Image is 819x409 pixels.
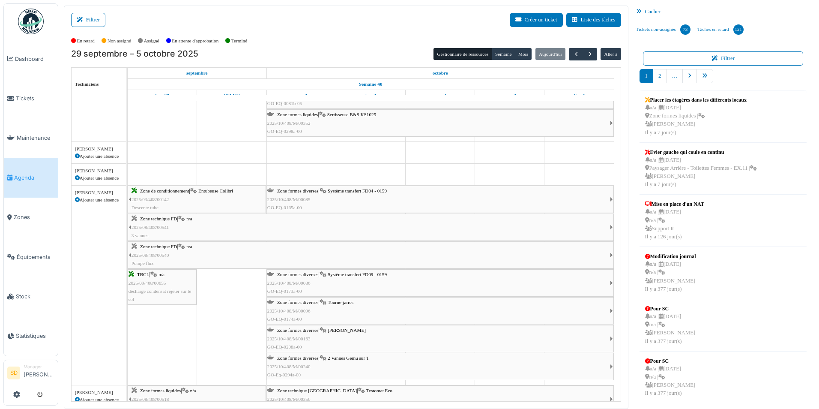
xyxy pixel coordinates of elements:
[566,13,621,27] a: Liste des tâches
[643,303,698,348] a: Pour SC n/a |[DATE] n/a | [PERSON_NAME]Il y a 377 jour(s)
[4,237,58,277] a: Équipements
[153,90,171,101] a: 29 septembre 2025
[132,205,158,210] span: Descente tube
[4,277,58,316] a: Stock
[643,250,698,295] a: Modification journal n/a |[DATE] n/a | [PERSON_NAME]Il y a 377 jour(s)
[267,111,610,135] div: |
[267,187,610,212] div: |
[645,200,704,208] div: Mise en place d'un NAT
[14,174,54,182] span: Agenda
[140,188,189,193] span: Zone de conditionnement
[75,389,123,396] div: [PERSON_NAME]
[357,79,384,90] a: Semaine 40
[172,37,218,45] label: En attente d'approbation
[129,280,166,286] span: 2025/09/408/00655
[645,156,757,189] div: n/a | [DATE] Paysager Arrière - Toilettes Femmes - EX.11 | [PERSON_NAME] Il y a 7 jour(s)
[75,167,123,174] div: [PERSON_NAME]
[267,344,302,349] span: GO-EQ-0208a-00
[666,69,683,83] a: …
[601,48,621,60] button: Aller à
[277,300,318,305] span: Zone formes diverses
[15,55,54,63] span: Dashboard
[633,6,814,18] div: Cacher
[492,48,515,60] button: Semaine
[267,205,302,210] span: GO-EQ-0165a-00
[7,367,20,379] li: SD
[140,244,177,249] span: Zone technique FD
[267,197,311,202] span: 2025/10/408/M/00085
[7,364,54,384] a: SD Manager[PERSON_NAME]
[267,298,610,323] div: |
[432,90,448,101] a: 3 octobre 2025
[17,134,54,142] span: Maintenance
[327,112,376,117] span: Sertisseuse B&S KS1025
[4,158,58,197] a: Agenda
[733,24,744,35] div: 121
[515,48,532,60] button: Mois
[433,48,492,60] button: Gestionnaire de ressources
[184,68,210,78] a: 29 septembre 2025
[267,372,301,377] span: GO-Eq-0294a-00
[17,253,54,261] span: Équipements
[132,253,169,258] span: 2025/08/408/00540
[267,308,311,313] span: 2025/10/408/M/00096
[132,243,610,268] div: |
[4,198,58,237] a: Zones
[4,39,58,78] a: Dashboard
[430,68,450,78] a: 1 octobre 2025
[328,300,353,305] span: Tourne-jarres
[640,69,653,83] a: 1
[140,216,177,221] span: Zone technique FD
[24,364,54,370] div: Manager
[643,94,749,139] a: Placer les étagères dans les différents locaux n/a |[DATE] Zone formes liquides | [PERSON_NAME]Il...
[267,336,311,341] span: 2025/10/408/M/00163
[16,94,54,102] span: Tickets
[221,90,242,101] a: 30 septembre 2025
[267,101,302,106] span: GO-EQ-0081b-05
[24,364,54,382] li: [PERSON_NAME]
[633,18,694,41] a: Tickets non-assignés
[277,328,318,333] span: Zone formes diverses
[158,272,164,277] span: n/a
[293,90,309,101] a: 1 octobre 2025
[535,48,565,60] button: Aujourd'hui
[108,37,131,45] label: Non assigné
[680,24,690,35] div: 73
[132,261,154,266] span: Pompe flux
[643,146,759,191] a: Evier gauche qui coule en continu n/a |[DATE] Paysager Arrière - Toilettes Femmes - EX.11 | [PERS...
[328,328,366,333] span: [PERSON_NAME]
[4,78,58,118] a: Tickets
[277,112,318,117] span: Zone formes liquides
[267,271,610,295] div: |
[267,397,311,402] span: 2025/10/408/M/00356
[267,289,302,294] span: GO-EQ-0173a-00
[75,174,123,182] div: Ajouter une absence
[645,96,747,104] div: Placer les étagères dans les différents locaux
[77,37,95,45] label: En retard
[198,188,233,193] span: Entubeuse Colibri
[569,48,583,60] button: Précédent
[137,272,149,277] span: TBCL
[186,216,192,221] span: n/a
[71,13,105,27] button: Filtrer
[277,188,318,193] span: Zone formes diverses
[190,388,196,393] span: n/a
[645,253,696,260] div: Modification journal
[132,197,169,202] span: 2025/03/408/00142
[328,188,387,193] span: Système transfert FD04 - 0159
[363,90,378,101] a: 2 octobre 2025
[267,120,311,126] span: 2025/10/408/M/00352
[129,289,191,302] span: décharge condensat rejeter sur le sol
[144,37,159,45] label: Assigné
[645,148,757,156] div: Evier gauche qui coule en continu
[366,388,392,393] span: Testomat Eco
[4,118,58,158] a: Maintenance
[277,355,318,361] span: Zone formes diverses
[132,397,169,402] span: 2025/08/408/00518
[583,48,597,60] button: Suivant
[75,145,123,153] div: [PERSON_NAME]
[645,305,696,313] div: Pour SC
[186,244,192,249] span: n/a
[645,260,696,293] div: n/a | [DATE] n/a | [PERSON_NAME] Il y a 377 jour(s)
[510,13,563,27] button: Créer un ticket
